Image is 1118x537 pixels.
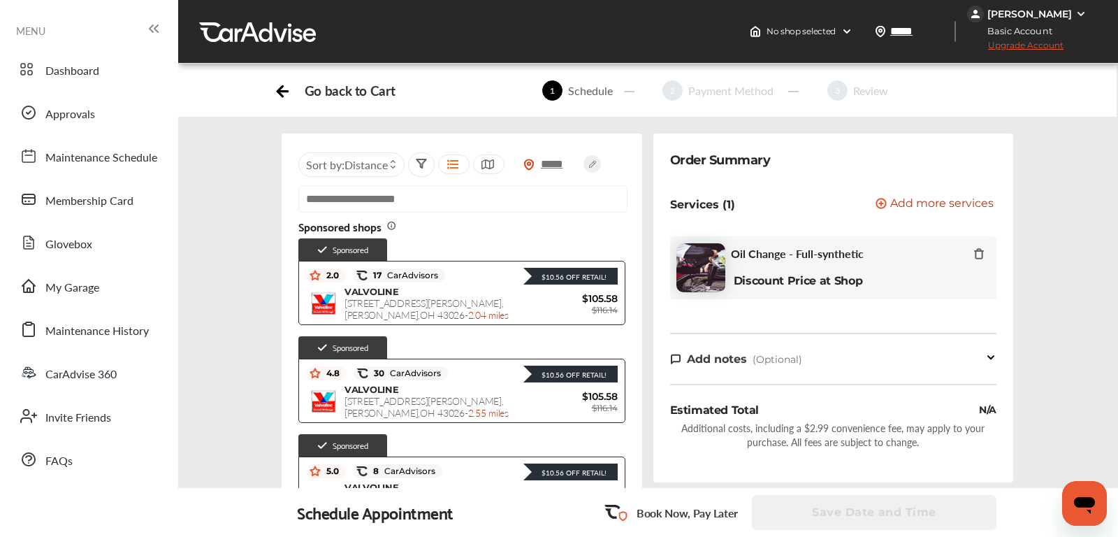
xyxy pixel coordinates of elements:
[368,270,438,281] span: 17
[13,268,164,304] a: My Garage
[734,274,863,287] b: Discount Price at Shop
[967,6,984,22] img: jVpblrzwTbfkPYzPPzSLxeg0AAAAASUVORK5CYII=
[344,286,399,297] span: VALVOLINE
[310,466,321,477] img: star_icon.59ea9307.svg
[875,26,886,37] img: location_vector.a44bc228.svg
[379,466,435,476] span: CarAdvisors
[45,149,157,167] span: Maintenance Schedule
[562,83,618,99] div: Schedule
[13,181,164,217] a: Membership Card
[298,336,387,359] div: Sponsored
[683,83,779,99] div: Payment Method
[368,368,441,379] span: 30
[848,83,894,99] div: Review
[310,289,337,317] img: logo-valvoline.png
[310,368,321,379] img: star_icon.59ea9307.svg
[310,270,321,281] img: star_icon.59ea9307.svg
[534,292,618,305] span: $105.58
[968,24,1063,38] span: Basic Account
[321,368,340,379] span: 4.8
[876,198,994,211] button: Add more services
[954,21,956,42] img: header-divider.bc55588e.svg
[13,94,164,131] a: Approvals
[535,272,607,282] div: $10.56 Off Retail!
[45,192,133,210] span: Membership Card
[356,270,368,281] img: caradvise_icon.5c74104a.svg
[45,279,99,297] span: My Garage
[310,485,337,513] img: logo-valvoline.png
[534,390,618,403] span: $105.58
[305,83,395,99] div: Go back to Cart
[382,271,438,280] span: CarAdvisors
[45,452,73,471] span: FAQs
[298,220,397,233] span: Sponsored shops
[687,352,747,366] span: Add notes
[16,25,45,36] span: MENU
[45,106,95,124] span: Approvals
[310,387,337,415] img: logo-valvoline.png
[662,80,683,101] span: 2
[890,198,994,211] span: Add more services
[344,296,509,322] span: [STREET_ADDRESS][PERSON_NAME] , [PERSON_NAME] , OH 43026 -
[344,482,399,493] span: VALVOLINE
[676,243,725,292] img: oil-change-thumb.jpg
[13,355,164,391] a: CarAdvise 360
[356,466,368,477] img: caradvise_icon.5c74104a.svg
[13,138,164,174] a: Maintenance Schedule
[45,409,111,427] span: Invite Friends
[876,198,996,211] a: Add more services
[468,406,509,420] span: 2.55 miles
[731,247,864,260] span: Oil Change - Full-synthetic
[670,421,997,449] div: Additional costs, including a $2.99 convenience fee, may apply to your purchase. All fees are sub...
[1062,481,1107,526] iframe: Button to launch messaging window
[321,270,339,281] span: 2.0
[384,368,441,378] span: CarAdvisors
[13,311,164,348] a: Maintenance History
[317,244,328,256] img: check-icon.521c8815.svg
[670,150,771,170] div: Order Summary
[13,398,164,434] a: Invite Friends
[317,342,328,354] img: check-icon.521c8815.svg
[841,26,852,37] img: header-down-arrow.9dd2ce7d.svg
[592,403,618,413] span: $116.14
[298,434,387,457] div: Sponsored
[987,8,1072,20] div: [PERSON_NAME]
[344,157,388,173] span: Distance
[468,308,509,322] span: 2.04 miles
[637,505,738,521] p: Book Now, Pay Later
[979,402,996,418] div: N/A
[670,353,681,365] img: note-icon.db9493fa.svg
[317,440,328,452] img: check-icon.521c8815.svg
[753,353,802,366] span: (Optional)
[670,198,735,211] p: Services (1)
[45,62,99,80] span: Dashboard
[967,40,1063,57] span: Upgrade Account
[344,394,509,420] span: [STREET_ADDRESS][PERSON_NAME] , [PERSON_NAME] , OH 43026 -
[535,468,607,478] div: $10.56 Off Retail!
[670,402,759,418] div: Estimated Total
[368,466,435,477] span: 8
[13,51,164,87] a: Dashboard
[1075,8,1087,20] img: WGsFRI8htEPBVLJbROoPRyZpYNWhNONpIPPETTm6eUC0GeLEiAAAAAElFTkSuQmCC
[767,26,836,37] span: No shop selected
[13,224,164,261] a: Glovebox
[535,370,607,380] div: $10.56 Off Retail!
[297,503,453,522] div: Schedule Appointment
[542,80,562,101] span: 1
[827,80,848,101] span: 3
[321,466,339,477] span: 5.0
[523,159,535,171] img: location_vector_orange.38f05af8.svg
[13,441,164,478] a: FAQs
[45,236,92,254] span: Glovebox
[45,322,149,341] span: Maintenance History
[750,26,761,37] img: header-home-logo.8d720a4f.svg
[357,368,368,379] img: caradvise_icon.5c74104a.svg
[298,238,387,261] div: Sponsored
[344,384,399,395] span: VALVOLINE
[592,305,618,315] span: $116.14
[45,366,117,384] span: CarAdvise 360
[306,157,388,173] span: Sort by :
